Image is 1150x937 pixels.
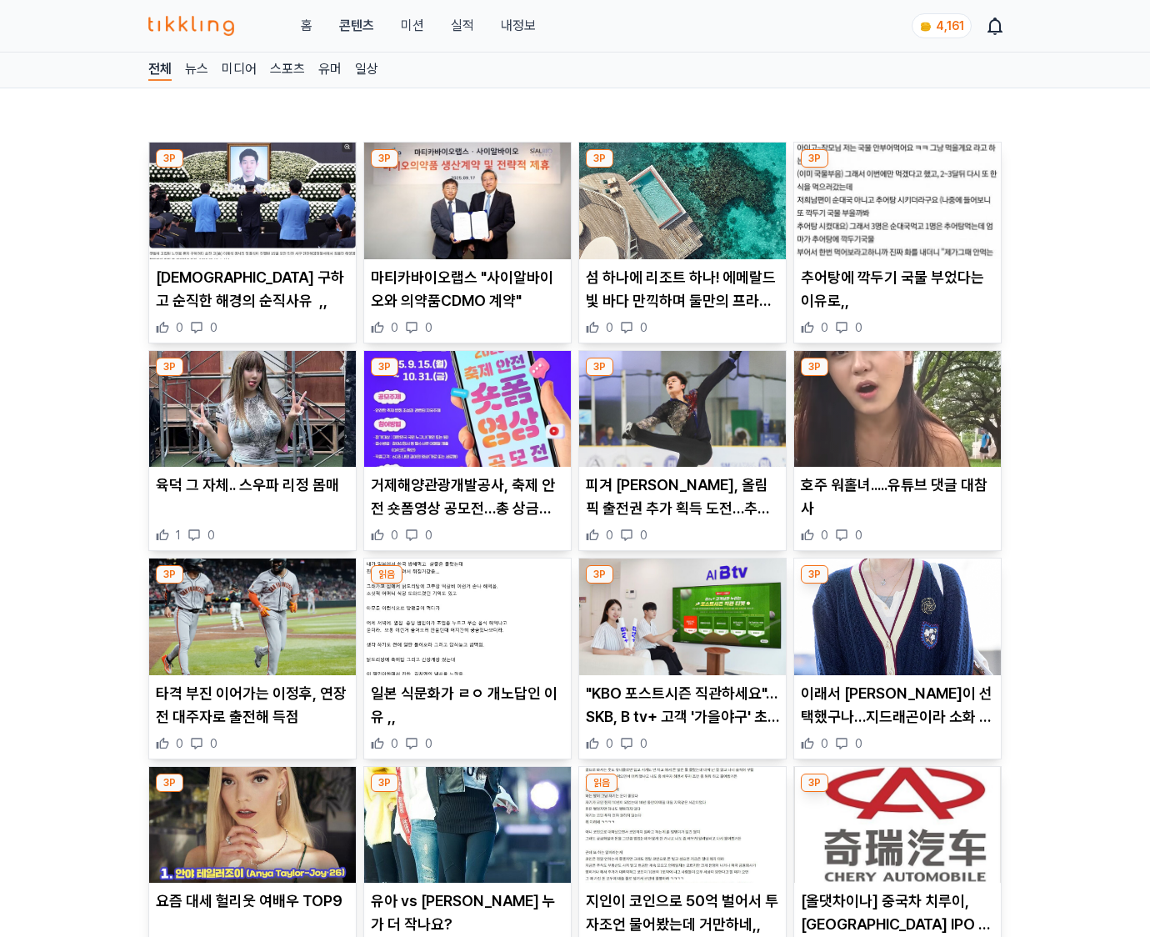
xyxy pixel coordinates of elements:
[794,559,1001,675] img: 이래서 샤넬이 선택했구나…지드래곤이라 소화 가능한 패션 [포토]
[586,474,779,520] p: 피겨 [PERSON_NAME], 올림픽 출전권 추가 획득 도전…추가 예선전 출격
[606,735,613,752] span: 0
[364,559,571,675] img: 일본 식문화가 ㄹㅇ 개노답인 이유 ,,
[586,358,613,376] div: 3P
[176,735,183,752] span: 0
[371,682,564,729] p: 일본 식문화가 ㄹㅇ 개노답인 이유 ,,
[270,59,305,81] a: 스포츠
[156,474,349,497] p: 육덕 그 자체.. 스우파 리정 몸매
[301,16,312,36] a: 홈
[821,735,828,752] span: 0
[207,527,215,544] span: 0
[156,774,183,792] div: 3P
[149,143,356,259] img: 중국인 구하고 순직한 해경의 순직사유 ,,
[371,149,398,168] div: 3P
[149,351,356,468] img: 육덕 그 자체.. 스우파 리정 몸매
[363,350,572,552] div: 3P 거제해양관광개발공사, 축제 안전 숏폼영상 공모전…총 상금 500만원 거제해양관광개발공사, 축제 안전 숏폼영상 공모전…총 상금 500만원 0 0
[371,266,564,313] p: 마티카바이오랩스 "사이알바이오와 의약품CDMO 계약"
[176,319,183,336] span: 0
[371,889,564,936] p: 유아 vs [PERSON_NAME] 누가 더 작나요?
[364,351,571,468] img: 거제해양관광개발공사, 축제 안전 숏폼영상 공모전…총 상금 500만원
[222,59,257,81] a: 미디어
[148,16,234,36] img: 티끌링
[794,767,1001,884] img: [올댓차이나] 중국차 치루이, 홍콩서 IPO 최대 1.6조원 조달
[318,59,342,81] a: 유머
[801,682,994,729] p: 이래서 [PERSON_NAME]이 선택했구나…지드래곤이라 소화 가능한 패션 [포토]
[793,142,1002,343] div: 3P 추어탕에 깍두기 국물 부었다는 이유로,, 추어탕에 깍두기 국물 부었다는 이유로,, 0 0
[156,358,183,376] div: 3P
[425,527,432,544] span: 0
[801,266,994,313] p: 추어탕에 깍두기 국물 부었다는 이유로,,
[640,735,647,752] span: 0
[821,319,828,336] span: 0
[148,558,357,759] div: 3P 타격 부진 이어가는 이정후, 연장전 대주자로 출전해 득점 타격 부진 이어가는 이정후, 연장전 대주자로 출전해 득점 0 0
[801,565,828,584] div: 3P
[363,558,572,759] div: 읽음 일본 식문화가 ㄹㅇ 개노답인 이유 ,, 일본 식문화가 ㄹㅇ 개노답인 이유 ,, 0 0
[586,149,613,168] div: 3P
[501,16,536,36] a: 내정보
[210,319,217,336] span: 0
[794,351,1001,468] img: 호주 워홀녀.....유튜브 댓글 대참사
[156,565,183,584] div: 3P
[364,143,571,259] img: 마티카바이오랩스 "사이알바이오와 의약품CDMO 계약"
[855,319,862,336] span: 0
[579,351,786,468] img: 피겨 김현겸, 올림픽 출전권 추가 획득 도전…추가 예선전 출격
[586,682,779,729] p: "KBO 포스트시즌 직관하세요"…SKB, B tv+ 고객 '가을야구' 초대
[912,13,968,38] a: coin 4,161
[451,16,474,36] a: 실적
[156,682,349,729] p: 타격 부진 이어가는 이정후, 연장전 대주자로 출전해 득점
[606,319,613,336] span: 0
[801,889,994,936] p: [올댓차이나] 중국차 치루이, [GEOGRAPHIC_DATA] IPO 최대 1.6조원 조달
[586,266,779,313] p: 섬 하나에 리조트 하나! 에메랄드빛 바다 만끽하며 둘만의 프라빗한 순간을
[401,16,424,36] button: 미션
[391,319,398,336] span: 0
[586,774,617,792] div: 읽음
[355,59,378,81] a: 일상
[156,149,183,168] div: 3P
[148,142,357,343] div: 3P 중국인 구하고 순직한 해경의 순직사유 ,, [DEMOGRAPHIC_DATA] 구하고 순직한 해경의 순직사유 ,, 0 0
[821,527,828,544] span: 0
[578,142,787,343] div: 3P 섬 하나에 리조트 하나! 에메랄드빛 바다 만끽하며 둘만의 프라빗한 순간을 섬 하나에 리조트 하나! 에메랄드빛 바다 만끽하며 둘만의 프라빗한 순간을 0 0
[606,527,613,544] span: 0
[579,143,786,259] img: 섬 하나에 리조트 하나! 에메랄드빛 바다 만끽하며 둘만의 프라빗한 순간을
[578,558,787,759] div: 3P "KBO 포스트시즌 직관하세요"…SKB, B tv+ 고객 '가을야구' 초대 "KBO 포스트시즌 직관하세요"…SKB, B tv+ 고객 '가을야구' 초대 0 0
[364,767,571,884] img: 유아 vs 다니엘 머리 누가 더 작나요?
[801,474,994,520] p: 호주 워홀녀.....유튜브 댓글 대참사
[391,735,398,752] span: 0
[210,735,217,752] span: 0
[801,774,828,792] div: 3P
[794,143,1001,259] img: 추어탕에 깍두기 국물 부었다는 이유로,,
[425,735,432,752] span: 0
[176,527,181,544] span: 1
[371,565,402,584] div: 읽음
[936,19,964,33] span: 4,161
[801,149,828,168] div: 3P
[578,350,787,552] div: 3P 피겨 김현겸, 올림픽 출전권 추가 획득 도전…추가 예선전 출격 피겨 [PERSON_NAME], 올림픽 출전권 추가 획득 도전…추가 예선전 출격 0 0
[149,559,356,675] img: 타격 부진 이어가는 이정후, 연장전 대주자로 출전해 득점
[371,358,398,376] div: 3P
[148,350,357,552] div: 3P 육덕 그 자체.. 스우파 리정 몸매 육덕 그 자체.. 스우파 리정 몸매 1 0
[391,527,398,544] span: 0
[425,319,432,336] span: 0
[640,527,647,544] span: 0
[371,774,398,792] div: 3P
[586,889,779,936] p: 지인이 코인으로 50억 벌어서 투자조언 물어봤는데 거만하네,,
[579,559,786,675] img: "KBO 포스트시즌 직관하세요"…SKB, B tv+ 고객 '가을야구' 초대
[586,565,613,584] div: 3P
[185,59,208,81] a: 뉴스
[371,474,564,520] p: 거제해양관광개발공사, 축제 안전 숏폼영상 공모전…총 상금 500만원
[793,350,1002,552] div: 3P 호주 워홀녀.....유튜브 댓글 대참사 호주 워홀녀.....유튜브 댓글 대참사 0 0
[148,59,172,81] a: 전체
[855,527,862,544] span: 0
[156,266,349,313] p: [DEMOGRAPHIC_DATA] 구하고 순직한 해경의 순직사유 ,,
[156,889,349,913] p: 요즘 대세 헐리웃 여배우 TOP9
[363,142,572,343] div: 3P 마티카바이오랩스 "사이알바이오와 의약품CDMO 계약" 마티카바이오랩스 "사이알바이오와 의약품CDMO 계약" 0 0
[579,767,786,884] img: 지인이 코인으로 50억 벌어서 투자조언 물어봤는데 거만하네,,
[801,358,828,376] div: 3P
[793,558,1002,759] div: 3P 이래서 샤넬이 선택했구나…지드래곤이라 소화 가능한 패션 [포토] 이래서 [PERSON_NAME]이 선택했구나…지드래곤이라 소화 가능한 패션 [포토] 0 0
[339,16,374,36] a: 콘텐츠
[640,319,647,336] span: 0
[919,20,932,33] img: coin
[855,735,862,752] span: 0
[149,767,356,884] img: 요즘 대세 헐리웃 여배우 TOP9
